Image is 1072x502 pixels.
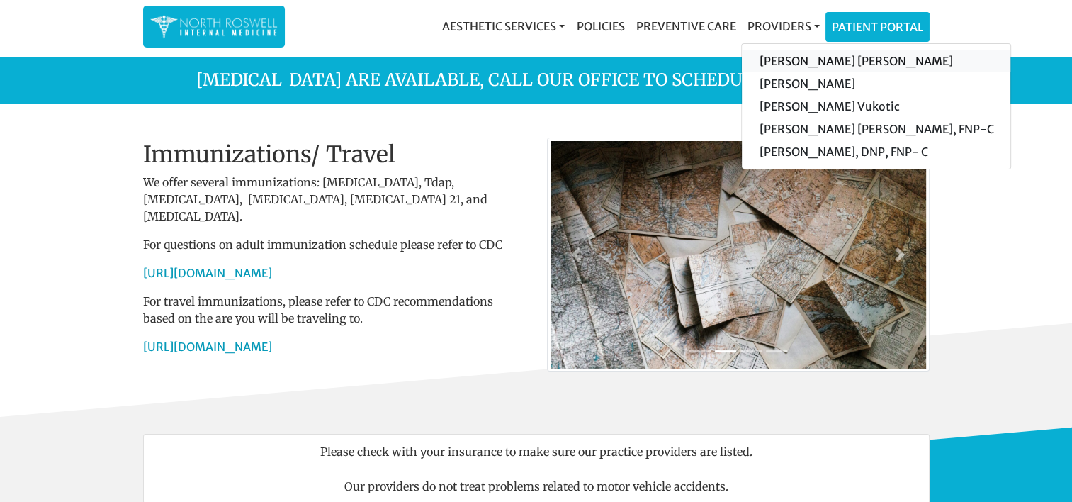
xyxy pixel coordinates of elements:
a: [PERSON_NAME], DNP, FNP- C [742,140,1010,163]
li: Please check with your insurance to make sure our practice providers are listed. [143,434,930,469]
a: [URL][DOMAIN_NAME] [143,340,272,354]
a: Providers [741,12,825,40]
p: For questions on adult immunization schedule please refer to CDC [143,236,526,253]
a: Aesthetic Services [436,12,570,40]
a: [PERSON_NAME] Vukotic [742,95,1010,118]
a: [PERSON_NAME] [742,72,1010,95]
h2: Immunizations/ Travel [143,141,526,168]
a: [URL][DOMAIN_NAME] [143,266,272,280]
p: [MEDICAL_DATA] are available, call our office to schedule! 770.645.0017 [132,67,940,93]
a: Patient Portal [826,13,929,41]
a: Policies [570,12,630,40]
p: We offer several immunizations: [MEDICAL_DATA], Tdap, [MEDICAL_DATA], [MEDICAL_DATA], [MEDICAL_DA... [143,174,526,225]
p: For travel immunizations, please refer to CDC recommendations based on the are you will be travel... [143,293,526,327]
a: [PERSON_NAME] [PERSON_NAME], FNP-C [742,118,1010,140]
a: Preventive Care [630,12,741,40]
a: [PERSON_NAME] [PERSON_NAME] [742,50,1010,72]
img: North Roswell Internal Medicine [150,13,278,40]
